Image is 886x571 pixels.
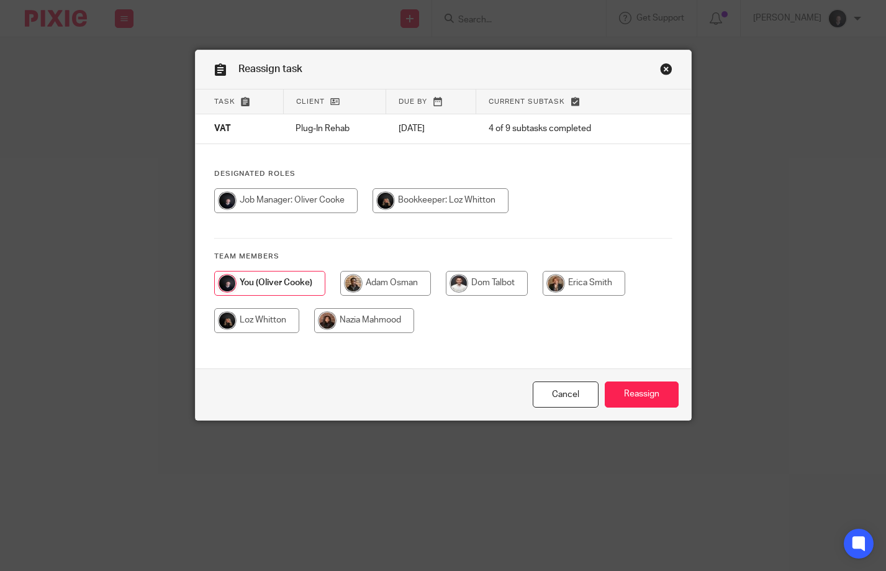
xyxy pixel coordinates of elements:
p: Plug-In Rehab [296,122,374,135]
a: Close this dialog window [533,381,599,408]
span: VAT [214,125,231,134]
span: Client [296,98,325,105]
p: [DATE] [399,122,464,135]
span: Due by [399,98,427,105]
td: 4 of 9 subtasks completed [476,114,643,144]
span: Current subtask [489,98,565,105]
span: Reassign task [238,64,302,74]
h4: Team members [214,252,672,262]
span: Task [214,98,235,105]
a: Close this dialog window [660,63,672,80]
h4: Designated Roles [214,169,672,179]
input: Reassign [605,381,679,408]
